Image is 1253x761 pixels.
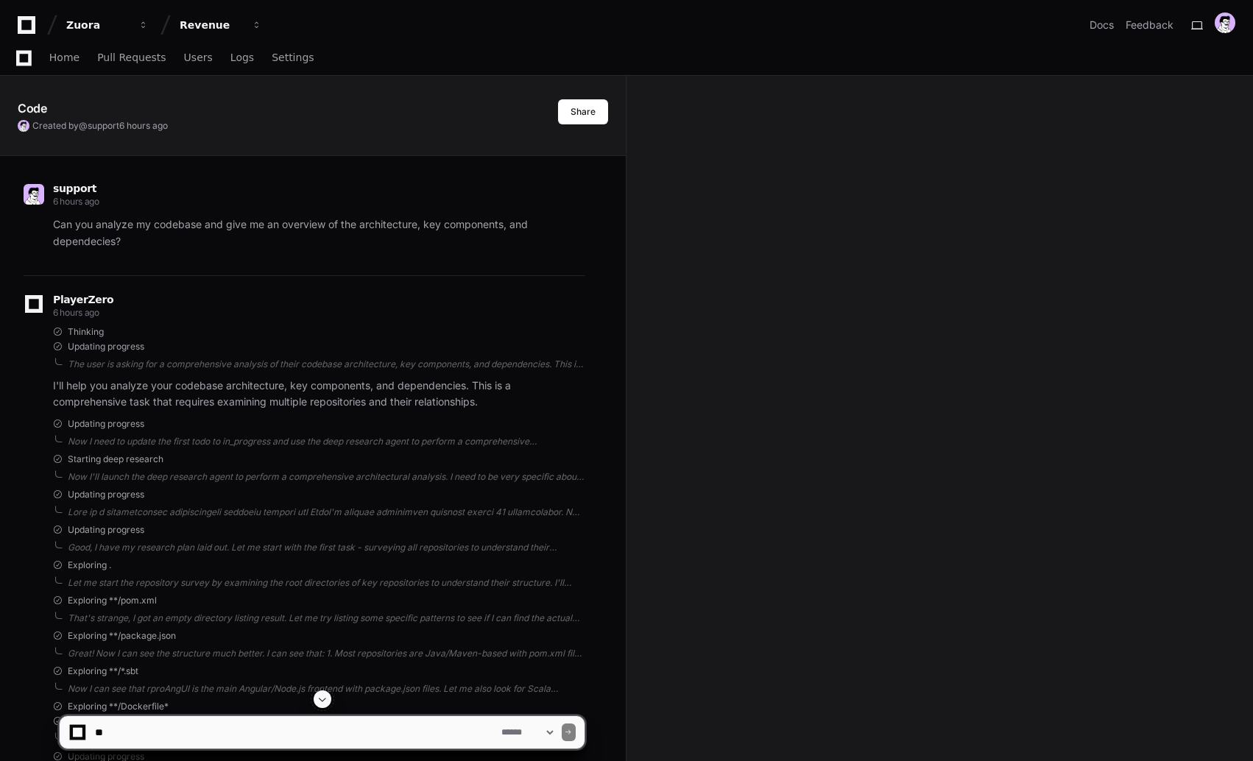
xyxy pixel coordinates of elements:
span: Home [49,53,80,62]
a: Logs [230,41,254,75]
span: @ [79,120,88,131]
div: The user is asking for a comprehensive analysis of their codebase architecture, key components, a... [68,358,585,370]
p: I'll help you analyze your codebase architecture, key components, and dependencies. This is a com... [53,378,585,411]
span: Thinking [68,326,104,338]
span: Created by [32,120,168,132]
span: Logs [230,53,254,62]
span: Updating progress [68,489,144,500]
img: avatar [24,184,44,205]
div: Zuora [66,18,130,32]
div: That's strange, I got an empty directory listing result. Let me try listing some specific pattern... [68,612,585,624]
div: Good, I have my research plan laid out. Let me start with the first task - surveying all reposito... [68,542,585,553]
div: Now I'll launch the deep research agent to perform a comprehensive architectural analysis. I need... [68,471,585,483]
span: 6 hours ago [53,307,99,318]
span: Starting deep research [68,453,163,465]
span: Updating progress [68,418,144,430]
div: Great! Now I can see the structure much better. I can see that: 1. Most repositories are Java/Mav... [68,648,585,659]
span: Exploring . [68,559,111,571]
button: Feedback [1126,18,1173,32]
app-text-character-animate: Code [18,101,46,116]
span: Exploring **/*.sbt [68,665,138,677]
div: Now I need to update the first todo to in_progress and use the deep research agent to perform a c... [68,436,585,447]
span: support [88,120,119,131]
span: 6 hours ago [53,196,99,207]
img: avatar [18,120,29,132]
span: Settings [272,53,314,62]
span: Users [184,53,213,62]
div: Now I can see that rproAngUI is the main Angular/Node.js frontend with package.json files. Let me... [68,683,585,695]
span: support [53,183,96,194]
span: Exploring **/package.json [68,630,176,642]
span: PlayerZero [53,295,113,304]
a: Docs [1090,18,1114,32]
button: Revenue [174,12,268,38]
span: Exploring **/pom.xml [68,595,157,606]
a: Home [49,41,80,75]
span: 6 hours ago [119,120,168,131]
button: Zuora [60,12,155,38]
div: Lore ip d sitametconsec adipiscingeli seddoeiu tempori utl Etdol'm aliquae adminimven quisnost ex... [68,506,585,518]
a: Pull Requests [97,41,166,75]
span: Updating progress [68,524,144,536]
div: Let me start the repository survey by examining the root directories of key repositories to under... [68,577,585,589]
span: Pull Requests [97,53,166,62]
img: avatar [1215,13,1235,33]
span: Updating progress [68,341,144,353]
p: Can you analyze my codebase and give me an overview of the architecture, key components, and depe... [53,216,585,250]
a: Users [184,41,213,75]
a: Settings [272,41,314,75]
div: Revenue [180,18,243,32]
button: Share [558,99,608,124]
